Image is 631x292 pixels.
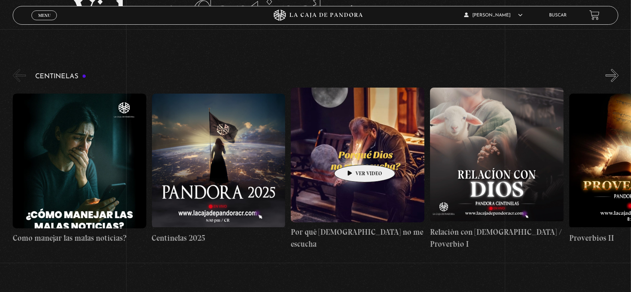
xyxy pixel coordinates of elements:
[152,232,286,244] h4: Centinelas 2025
[36,19,53,24] span: Cerrar
[152,88,286,250] a: Centinelas 2025
[13,88,146,250] a: Como manejar las malas noticias?
[13,69,26,82] button: Previous
[38,13,51,18] span: Menu
[13,232,146,244] h4: Como manejar las malas noticias?
[430,226,564,250] h4: Relación con [DEMOGRAPHIC_DATA] / Proverbio I
[35,73,86,80] h3: Centinelas
[291,88,424,250] a: Por qué [DEMOGRAPHIC_DATA] no me escucha
[291,226,424,250] h4: Por qué [DEMOGRAPHIC_DATA] no me escucha
[589,10,600,20] a: View your shopping cart
[606,69,619,82] button: Next
[549,13,567,18] a: Buscar
[430,88,564,250] a: Relación con [DEMOGRAPHIC_DATA] / Proverbio I
[464,13,522,18] span: [PERSON_NAME]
